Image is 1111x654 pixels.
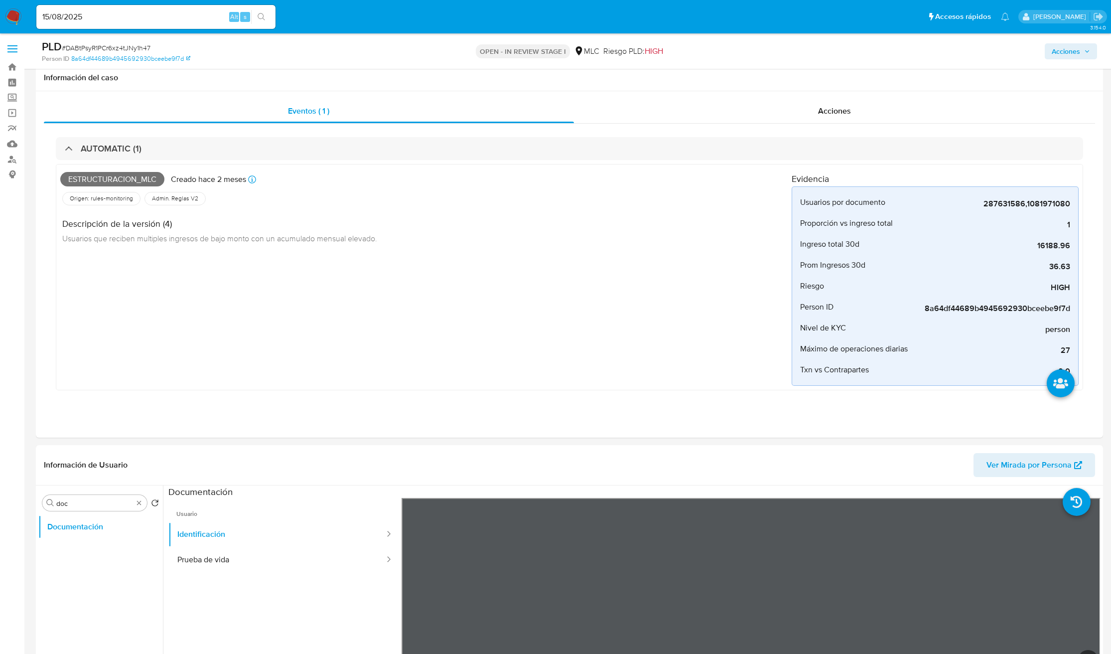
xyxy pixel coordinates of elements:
[921,345,1070,355] span: 27
[42,54,69,63] b: Person ID
[800,281,824,291] span: Riesgo
[921,366,1070,376] span: 0.0
[62,43,150,53] span: # DABtPsyR1PCr6xz4tJNy1h47
[476,44,570,58] p: OPEN - IN REVIEW STAGE I
[46,499,54,507] button: Buscar
[251,10,272,24] button: search-icon
[818,105,851,117] span: Acciones
[800,260,865,270] span: Prom Ingresos 30d
[69,194,134,202] span: Origen: rules-monitoring
[800,302,833,312] span: Person ID
[60,172,164,187] span: Estructuracion_mlc
[800,344,908,354] span: Máximo de operaciones diarias
[81,143,141,154] h3: AUTOMATIC (1)
[171,174,246,185] p: Creado hace 2 meses
[603,46,663,57] span: Riesgo PLD:
[921,262,1070,272] span: 36.63
[1045,43,1097,59] button: Acciones
[574,46,599,57] div: MLC
[151,499,159,510] button: Volver al orden por defecto
[921,241,1070,251] span: 16188.96
[921,325,1070,334] span: person
[800,197,885,207] span: Usuarios por documento
[921,283,1070,293] span: HIGH
[800,218,893,228] span: Proporción vs ingreso total
[56,499,133,508] input: Buscar
[1033,12,1090,21] p: nicolas.luzardo@mercadolibre.com
[42,38,62,54] b: PLD
[1001,12,1009,21] a: Notificaciones
[44,73,1095,83] h1: Información del caso
[36,10,276,23] input: Buscar usuario o caso...
[921,220,1070,230] span: 1
[56,137,1083,160] div: AUTOMATIC (1)
[1052,43,1080,59] span: Acciones
[71,54,190,63] a: 8a64df44689b4945692930bceebe9f7d
[800,323,846,333] span: Nivel de KYC
[800,239,859,249] span: Ingreso total 30d
[62,233,377,244] span: Usuarios que reciben multiples ingresos de bajo monto con un acumulado mensual elevado.
[44,460,128,470] h1: Información de Usuario
[792,173,1079,184] h4: Evidencia
[1093,11,1104,22] a: Salir
[986,453,1072,477] span: Ver Mirada por Persona
[244,12,247,21] span: s
[62,218,377,229] h4: Descripción de la versión (4)
[800,365,869,375] span: Txn vs Contrapartes
[973,453,1095,477] button: Ver Mirada por Persona
[921,304,1070,314] span: 8a64df44689b4945692930bceebe9f7d
[288,105,329,117] span: Eventos ( 1 )
[645,45,663,57] span: HIGH
[151,194,199,202] span: Admin. Reglas V2
[38,515,163,539] button: Documentación
[921,199,1070,209] span: 287631586,1081971080
[135,499,143,507] button: Borrar
[230,12,238,21] span: Alt
[935,11,991,22] span: Accesos rápidos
